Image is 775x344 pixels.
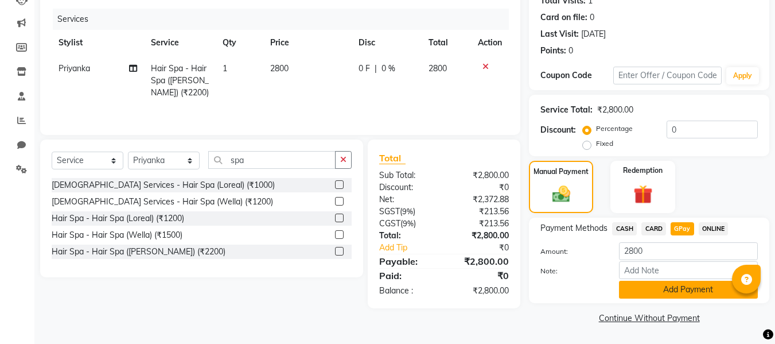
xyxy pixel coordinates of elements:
div: ₹0 [444,269,517,283]
span: 1 [223,63,227,74]
div: Discount: [371,181,444,194]
div: Payable: [371,254,444,268]
div: Hair Spa - Hair Spa (Loreal) (₹1200) [52,212,184,225]
th: Total [422,30,471,56]
th: Stylist [52,30,144,56]
div: ₹2,800.00 [444,285,517,297]
span: Priyanka [59,63,90,74]
a: Continue Without Payment [531,312,767,324]
span: Total [379,152,406,164]
span: CASH [612,222,637,235]
div: Hair Spa - Hair Spa (Wella) (₹1500) [52,229,182,241]
div: Coupon Code [540,69,613,82]
div: 0 [568,45,573,57]
div: [DEMOGRAPHIC_DATA] Services - Hair Spa (Wella) (₹1200) [52,196,273,208]
span: SGST [379,206,400,217]
label: Redemption [623,165,663,176]
div: ₹2,372.88 [444,194,517,206]
label: Manual Payment [533,167,589,177]
div: ₹0 [457,242,518,254]
button: Apply [726,67,759,84]
button: Add Payment [619,281,758,299]
span: Payment Methods [540,222,607,234]
span: 9% [402,207,413,216]
span: Hair Spa - Hair Spa ([PERSON_NAME]) (₹2200) [151,63,209,98]
img: _gift.svg [628,183,659,206]
div: Services [53,9,517,30]
div: ₹2,800.00 [444,169,517,181]
input: Enter Offer / Coupon Code [613,67,722,84]
div: Sub Total: [371,169,444,181]
span: CARD [641,222,666,235]
div: ₹2,800.00 [444,230,517,242]
div: ( ) [371,218,444,230]
div: [DEMOGRAPHIC_DATA] Services - Hair Spa (Loreal) (₹1000) [52,179,275,191]
div: Last Visit: [540,28,579,40]
span: 2800 [429,63,447,74]
div: ₹213.56 [444,218,517,230]
th: Disc [352,30,422,56]
div: ( ) [371,206,444,218]
label: Fixed [596,138,613,149]
div: [DATE] [581,28,606,40]
label: Percentage [596,123,633,134]
span: | [375,63,377,75]
th: Price [263,30,352,56]
div: Hair Spa - Hair Spa ([PERSON_NAME]) (₹2200) [52,246,225,258]
label: Amount: [532,246,610,257]
div: Card on file: [540,11,587,24]
div: Total: [371,230,444,242]
th: Action [471,30,509,56]
input: Amount [619,242,758,260]
a: Add Tip [371,242,456,254]
div: Service Total: [540,104,593,116]
div: ₹2,800.00 [444,254,517,268]
span: ONLINE [699,222,729,235]
span: 0 % [381,63,395,75]
div: Net: [371,194,444,206]
span: GPay [671,222,694,235]
input: Search or Scan [208,151,336,169]
span: CGST [379,218,400,229]
div: Points: [540,45,566,57]
span: 9% [403,219,414,228]
div: 0 [590,11,594,24]
div: ₹0 [444,181,517,194]
input: Add Note [619,261,758,279]
label: Note: [532,266,610,276]
div: Discount: [540,124,576,136]
span: 0 F [359,63,370,75]
img: _cash.svg [547,184,576,204]
div: ₹2,800.00 [597,104,633,116]
div: ₹213.56 [444,206,517,218]
th: Qty [216,30,263,56]
span: 2800 [270,63,289,74]
div: Balance : [371,285,444,297]
div: Paid: [371,269,444,283]
th: Service [144,30,216,56]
